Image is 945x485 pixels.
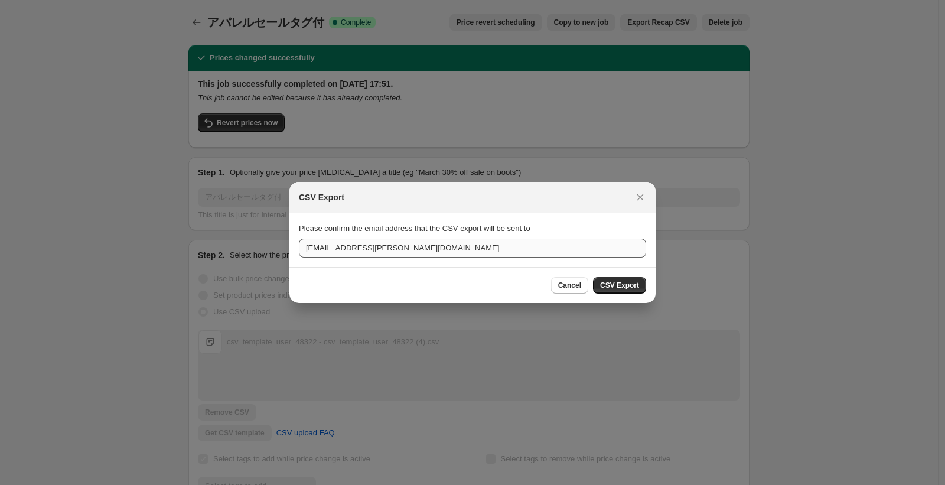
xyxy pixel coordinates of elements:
[632,189,649,206] button: Close
[600,281,639,290] span: CSV Export
[558,281,581,290] span: Cancel
[551,277,588,294] button: Cancel
[299,224,530,233] span: Please confirm the email address that the CSV export will be sent to
[593,277,646,294] button: CSV Export
[299,191,344,203] h2: CSV Export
